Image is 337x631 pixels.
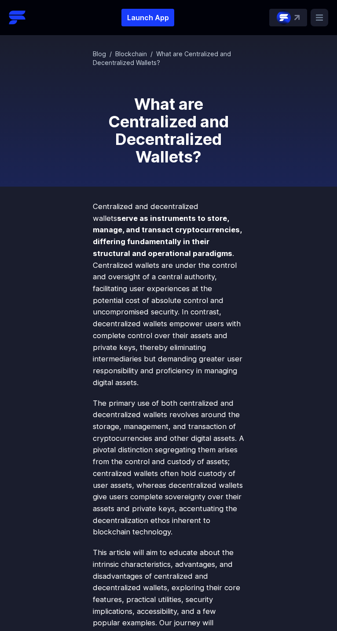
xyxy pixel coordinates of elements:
img: streamflow-logo-circle.png [277,11,291,25]
a: Blog [93,50,106,58]
span: / [150,50,153,58]
span: What are Centralized and Decentralized Wallets? [93,50,231,66]
img: top-right-arrow.svg [294,15,300,20]
p: The primary use of both centralized and decentralized wallets revolves around the storage, manage... [93,397,244,538]
p: Centralized and decentralized wallets . Centralized wallets are under the control and oversight o... [93,201,244,389]
strong: serve as instruments to store, manage, and transact cryptocurrencies, differing fundamentally in ... [93,214,242,258]
span: / [110,50,112,58]
a: Blockchain [115,50,147,58]
img: Streamflow Logo [9,9,26,26]
h1: What are Centralized and Decentralized Wallets? [93,95,244,166]
button: Launch App [121,9,174,26]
